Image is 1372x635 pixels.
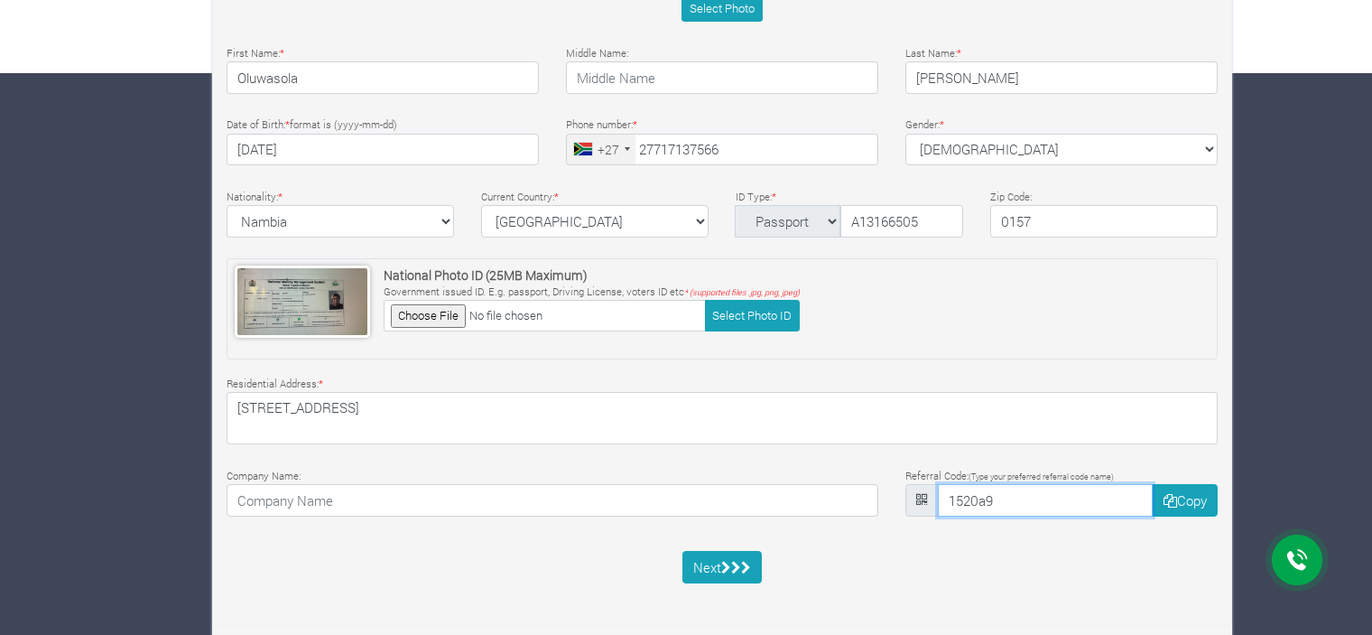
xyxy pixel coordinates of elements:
[481,190,559,205] label: Current Country:
[227,469,301,484] label: Company Name:
[227,190,283,205] label: Nationality:
[905,469,1114,484] label: Referral Code:
[905,117,944,133] label: Gender:
[227,134,539,166] input: Type Date of Birth (YYYY-MM-DD)
[969,472,1114,481] small: (Type your preferred referral code name)
[227,61,539,94] input: First Name
[566,46,628,61] label: Middle Name:
[566,61,878,94] input: Middle Name
[566,134,878,166] input: Phone Number
[705,300,800,332] button: Select Photo ID
[567,135,635,165] div: South Africa: +27
[227,46,284,61] label: First Name:
[1152,484,1218,517] button: Copy
[566,117,637,133] label: Phone number:
[905,46,961,61] label: Last Name:
[682,551,763,584] button: Next
[227,484,878,517] input: Company Name
[227,117,397,133] label: Date of Birth: format is (yyyy-mm-dd)
[384,266,588,284] strong: National Photo ID (25MB Maximum)
[384,285,800,300] p: Government issued ID. E.g. passport, Driving License, voters ID etc
[227,377,323,392] label: Residential Address:
[905,61,1218,94] input: Last Name
[840,205,963,238] input: ID Number
[990,190,1032,205] label: Zip Code:
[684,287,800,297] i: * (supported files .jpg, png, jpeg)
[990,205,1218,238] input: Zip Code
[736,190,776,205] label: ID Type:
[598,140,619,159] div: +27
